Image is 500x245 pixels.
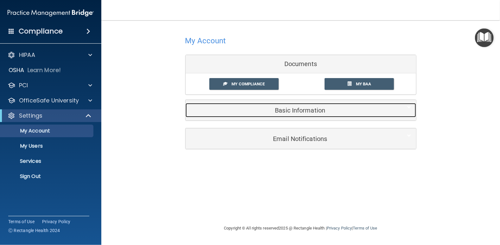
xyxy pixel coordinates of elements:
[475,28,494,47] button: Open Resource Center
[19,51,35,59] p: HIPAA
[9,66,24,74] p: OSHA
[8,97,92,104] a: OfficeSafe University
[28,66,61,74] p: Learn More!
[186,55,416,73] div: Documents
[8,227,60,234] span: Ⓒ Rectangle Health 2024
[4,158,91,164] p: Services
[356,82,371,86] span: My BAA
[19,82,28,89] p: PCI
[8,112,92,119] a: Settings
[8,7,94,19] img: PMB logo
[19,112,42,119] p: Settings
[185,218,416,238] div: Copyright © All rights reserved 2025 @ Rectangle Health | |
[19,27,63,36] h4: Compliance
[190,103,411,117] a: Basic Information
[190,107,392,114] h5: Basic Information
[190,132,411,146] a: Email Notifications
[8,218,35,225] a: Terms of Use
[4,128,91,134] p: My Account
[19,97,79,104] p: OfficeSafe University
[185,37,226,45] h4: My Account
[42,218,71,225] a: Privacy Policy
[353,226,377,230] a: Terms of Use
[4,173,91,180] p: Sign Out
[327,226,352,230] a: Privacy Policy
[231,82,265,86] span: My Compliance
[190,135,392,142] h5: Email Notifications
[8,82,92,89] a: PCI
[4,143,91,149] p: My Users
[8,51,92,59] a: HIPAA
